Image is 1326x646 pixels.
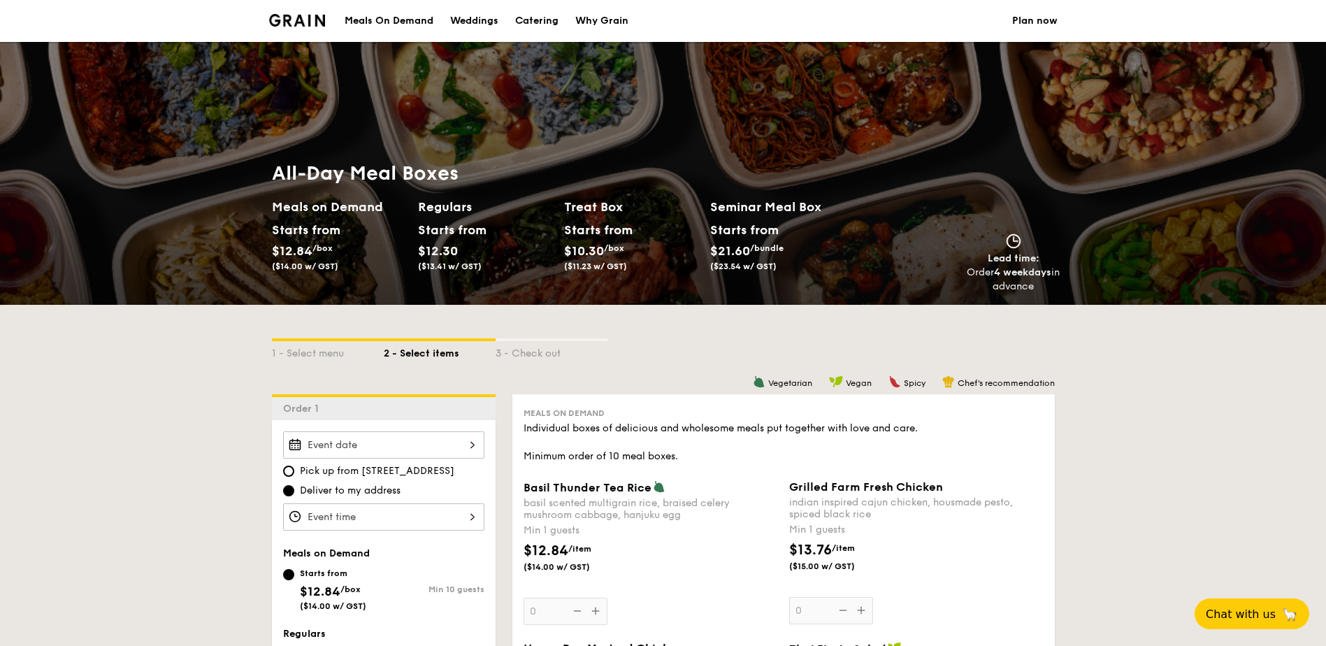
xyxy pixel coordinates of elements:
[300,584,340,599] span: $12.84
[829,375,843,388] img: icon-vegan.f8ff3823.svg
[604,243,624,253] span: /box
[269,14,326,27] img: Grain
[418,261,482,271] span: ($13.41 w/ GST)
[312,243,333,253] span: /box
[272,220,334,241] div: Starts from
[789,496,1044,520] div: indian inspired cajun chicken, housmade pesto, spiced black rice
[888,375,901,388] img: icon-spicy.37a8142b.svg
[789,523,1044,537] div: Min 1 guests
[1003,234,1024,249] img: icon-clock.2db775ea.svg
[340,584,361,594] span: /box
[524,497,778,521] div: basil scented multigrain rice, braised celery mushroom cabbage, hanjuku egg
[418,220,480,241] div: Starts from
[283,503,484,531] input: Event time
[272,197,407,217] h2: Meals on Demand
[272,261,338,271] span: ($14.00 w/ GST)
[710,243,750,259] span: $21.60
[750,243,784,253] span: /bundle
[300,464,454,478] span: Pick up from [STREET_ADDRESS]
[496,341,607,361] div: 3 - Check out
[564,197,699,217] h2: Treat Box
[988,252,1039,264] span: Lead time:
[564,243,604,259] span: $10.30
[384,341,496,361] div: 2 - Select items
[384,584,484,594] div: Min 10 guests
[710,220,778,241] div: Starts from
[524,524,778,538] div: Min 1 guests
[1195,598,1309,629] button: Chat with us🦙
[283,466,294,477] input: Pick up from [STREET_ADDRESS]
[768,378,812,388] span: Vegetarian
[283,403,324,415] span: Order 1
[272,341,384,361] div: 1 - Select menu
[300,568,366,579] div: Starts from
[1281,606,1298,622] span: 🦙
[524,408,605,418] span: Meals on Demand
[283,628,326,640] span: Regulars
[789,561,884,572] span: ($15.00 w/ GST)
[283,547,370,559] span: Meals on Demand
[1206,608,1276,621] span: Chat with us
[753,375,765,388] img: icon-vegetarian.fe4039eb.svg
[653,480,665,493] img: icon-vegetarian.fe4039eb.svg
[994,266,1051,278] strong: 4 weekdays
[283,569,294,580] input: Starts from$12.84/box($14.00 w/ GST)Min 10 guests
[710,261,777,271] span: ($23.54 w/ GST)
[524,561,619,573] span: ($14.00 w/ GST)
[710,197,856,217] h2: Seminar Meal Box
[564,220,626,241] div: Starts from
[524,422,1044,464] div: Individual boxes of delicious and wholesome meals put together with love and care. Minimum order ...
[300,484,401,498] span: Deliver to my address
[418,197,553,217] h2: Regulars
[283,431,484,459] input: Event date
[789,480,943,494] span: Grilled Farm Fresh Chicken
[524,481,651,494] span: Basil Thunder Tea Rice
[942,375,955,388] img: icon-chef-hat.a58ddaea.svg
[269,14,326,27] a: Logotype
[272,243,312,259] span: $12.84
[904,378,925,388] span: Spicy
[789,542,832,559] span: $13.76
[846,378,872,388] span: Vegan
[958,378,1055,388] span: Chef's recommendation
[564,261,627,271] span: ($11.23 w/ GST)
[418,243,458,259] span: $12.30
[568,544,591,554] span: /item
[967,266,1060,294] div: Order in advance
[272,161,856,186] h1: All-Day Meal Boxes
[524,543,568,559] span: $12.84
[832,543,855,553] span: /item
[300,601,366,611] span: ($14.00 w/ GST)
[283,485,294,496] input: Deliver to my address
